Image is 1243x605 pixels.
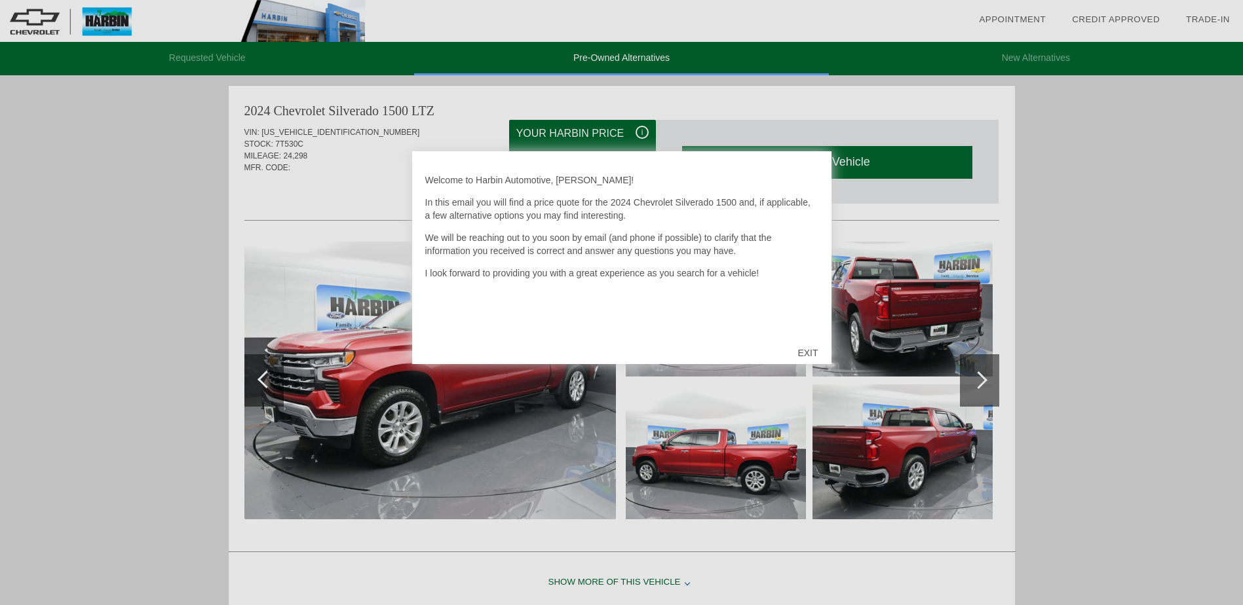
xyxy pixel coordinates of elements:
a: Appointment [979,14,1046,24]
p: Welcome to Harbin Automotive, [PERSON_NAME]! [425,174,818,187]
p: I look forward to providing you with a great experience as you search for a vehicle! [425,266,818,280]
iframe: YouTube video player [491,289,753,495]
p: In this email you will find a price quote for the 2024 Chevrolet Silverado 1500 and, if applicabl... [425,196,818,222]
div: EXIT [784,333,831,373]
a: Trade-In [1186,14,1230,24]
a: Credit Approved [1072,14,1160,24]
p: We will be reaching out to you soon by email (and phone if possible) to clarify that the informat... [425,231,818,257]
